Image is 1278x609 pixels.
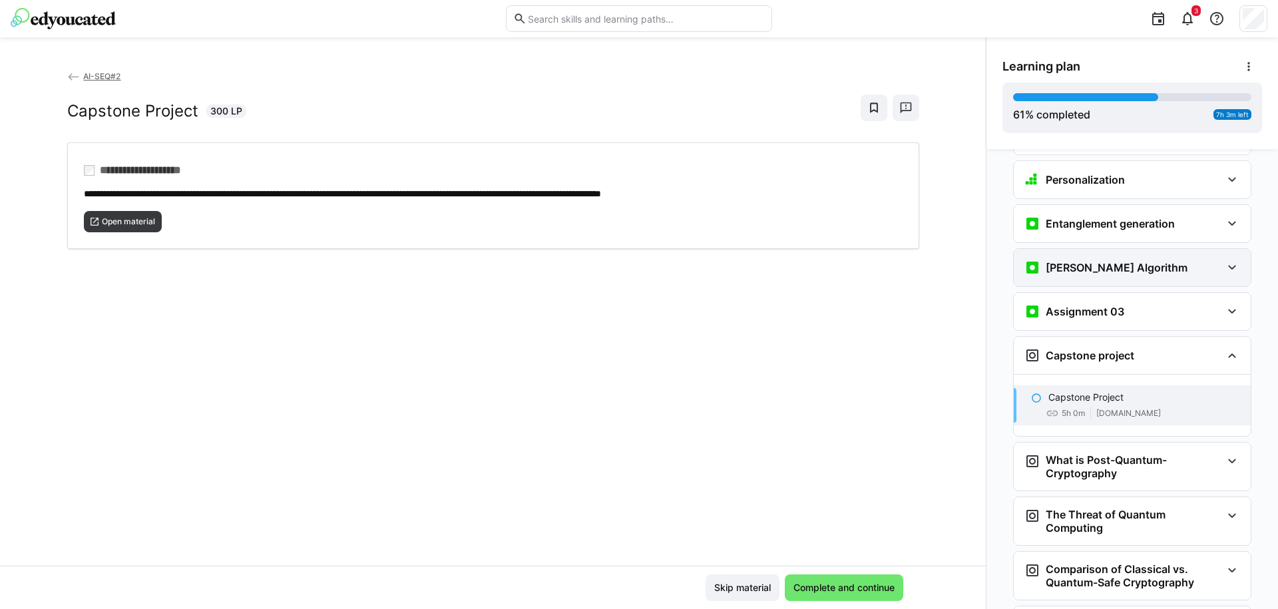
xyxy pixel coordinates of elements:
button: Skip material [706,574,779,601]
span: Skip material [712,581,773,594]
button: Open material [84,211,162,232]
span: 7h 3m left [1216,110,1249,118]
h3: What is Post-Quantum-Cryptography [1046,453,1221,480]
h3: Capstone project [1046,349,1134,362]
h3: Entanglement generation [1046,217,1175,230]
h3: The Threat of Quantum Computing [1046,508,1221,534]
h3: Personalization [1046,173,1125,186]
input: Search skills and learning paths… [527,13,765,25]
span: 61 [1013,108,1025,121]
p: Capstone Project [1048,391,1124,404]
div: % completed [1013,106,1090,122]
span: AI-SEQ#2 [83,71,120,81]
span: [DOMAIN_NAME] [1096,408,1161,419]
span: Learning plan [1002,59,1080,74]
h3: Assignment 03 [1046,305,1124,318]
a: AI-SEQ#2 [67,71,121,81]
button: Complete and continue [785,574,903,601]
span: 5h 0m [1062,408,1085,419]
h3: [PERSON_NAME] Algorithm [1046,261,1187,274]
span: Open material [101,216,156,227]
span: Complete and continue [791,581,897,594]
h3: Comparison of Classical vs. Quantum-Safe Cryptography [1046,562,1221,589]
span: 300 LP [210,104,242,118]
span: 3 [1194,7,1198,15]
h2: Capstone Project [67,101,198,121]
